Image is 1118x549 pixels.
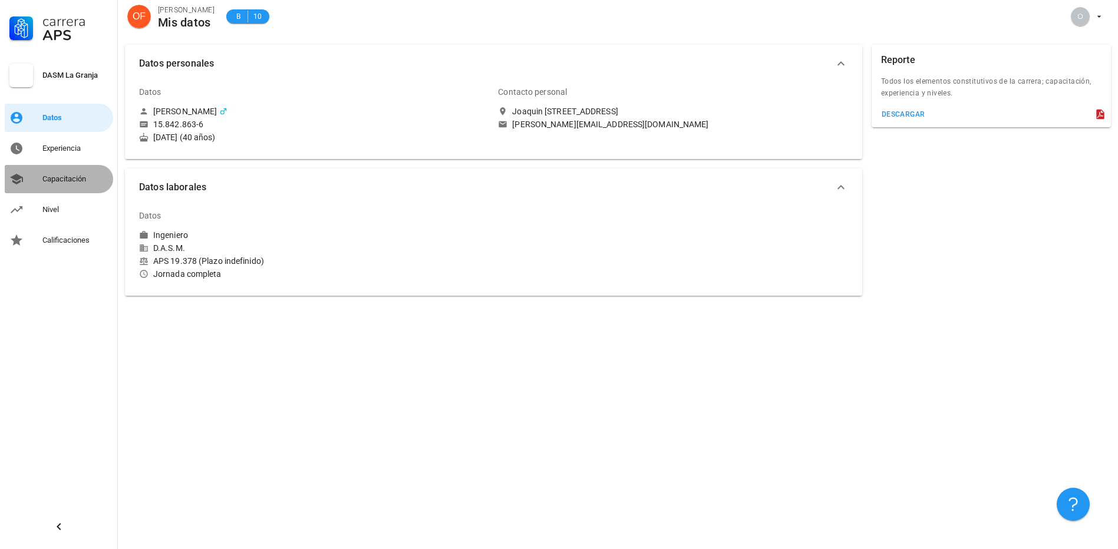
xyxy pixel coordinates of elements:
[498,106,847,117] a: Joaquin [STREET_ADDRESS]
[127,5,151,28] div: avatar
[42,28,108,42] div: APS
[881,45,915,75] div: Reporte
[42,144,108,153] div: Experiencia
[42,205,108,214] div: Nivel
[125,45,862,82] button: Datos personales
[5,134,113,163] a: Experiencia
[153,230,188,240] div: Ingeniero
[512,106,618,117] div: Joaquin [STREET_ADDRESS]
[153,106,217,117] div: [PERSON_NAME]
[153,119,203,130] div: 15.842.863-6
[139,269,489,279] div: Jornada completa
[125,168,862,206] button: Datos laborales
[139,55,834,72] span: Datos personales
[42,71,108,80] div: DASM La Granja
[42,113,108,123] div: Datos
[139,243,489,253] div: D.A.S.M.
[5,165,113,193] a: Capacitación
[158,16,215,29] div: Mis datos
[498,119,847,130] a: [PERSON_NAME][EMAIL_ADDRESS][DOMAIN_NAME]
[133,5,146,28] span: OF
[498,78,567,106] div: Contacto personal
[42,174,108,184] div: Capacitación
[253,11,262,22] span: 10
[139,78,161,106] div: Datos
[512,119,708,130] div: [PERSON_NAME][EMAIL_ADDRESS][DOMAIN_NAME]
[139,201,161,230] div: Datos
[881,110,925,118] div: descargar
[139,179,834,196] span: Datos laborales
[139,256,489,266] div: APS 19.378 (Plazo indefinido)
[1071,7,1090,26] div: avatar
[876,106,930,123] button: descargar
[5,226,113,254] a: Calificaciones
[158,4,215,16] div: [PERSON_NAME]
[5,104,113,132] a: Datos
[42,14,108,28] div: Carrera
[872,75,1111,106] div: Todos los elementos constitutivos de la carrera; capacitación, experiencia y niveles.
[233,11,243,22] span: B
[139,132,489,143] div: [DATE] (40 años)
[42,236,108,245] div: Calificaciones
[5,196,113,224] a: Nivel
